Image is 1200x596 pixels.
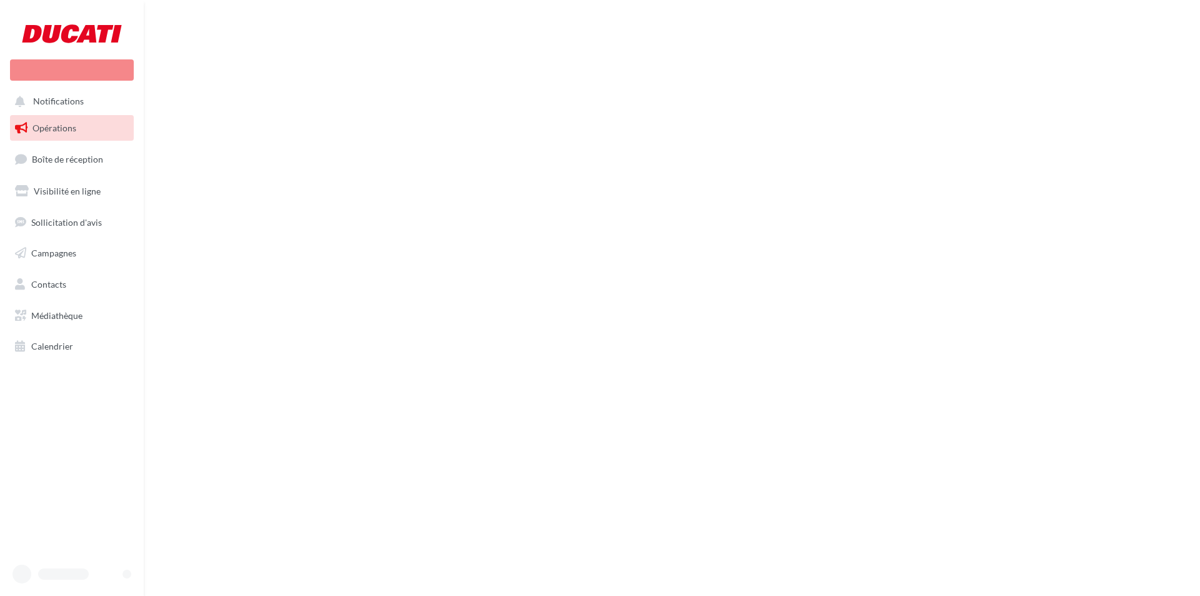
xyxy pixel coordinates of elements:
span: Boîte de réception [32,154,103,164]
span: Contacts [31,279,66,290]
a: Visibilité en ligne [7,178,136,205]
a: Sollicitation d'avis [7,210,136,236]
span: Sollicitation d'avis [31,216,102,227]
span: Notifications [33,96,84,107]
a: Contacts [7,271,136,298]
div: Nouvelle campagne [10,59,134,81]
span: Opérations [32,123,76,133]
span: Médiathèque [31,310,82,321]
span: Calendrier [31,341,73,351]
a: Médiathèque [7,303,136,329]
span: Campagnes [31,248,76,258]
a: Campagnes [7,240,136,266]
a: Opérations [7,115,136,141]
a: Calendrier [7,333,136,360]
a: Boîte de réception [7,146,136,173]
span: Visibilité en ligne [34,186,101,196]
